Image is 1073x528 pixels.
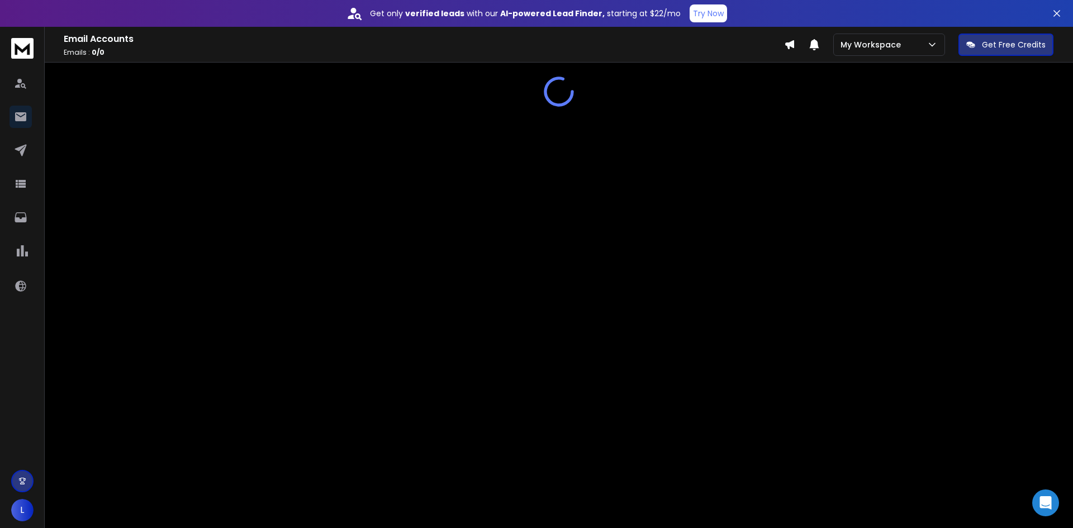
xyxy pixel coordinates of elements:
[958,34,1053,56] button: Get Free Credits
[841,39,905,50] p: My Workspace
[370,8,681,19] p: Get only with our starting at $22/mo
[11,499,34,521] button: L
[92,47,105,57] span: 0 / 0
[405,8,464,19] strong: verified leads
[693,8,724,19] p: Try Now
[1032,489,1059,516] div: Open Intercom Messenger
[982,39,1046,50] p: Get Free Credits
[690,4,727,22] button: Try Now
[64,48,784,57] p: Emails :
[11,38,34,59] img: logo
[64,32,784,46] h1: Email Accounts
[500,8,605,19] strong: AI-powered Lead Finder,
